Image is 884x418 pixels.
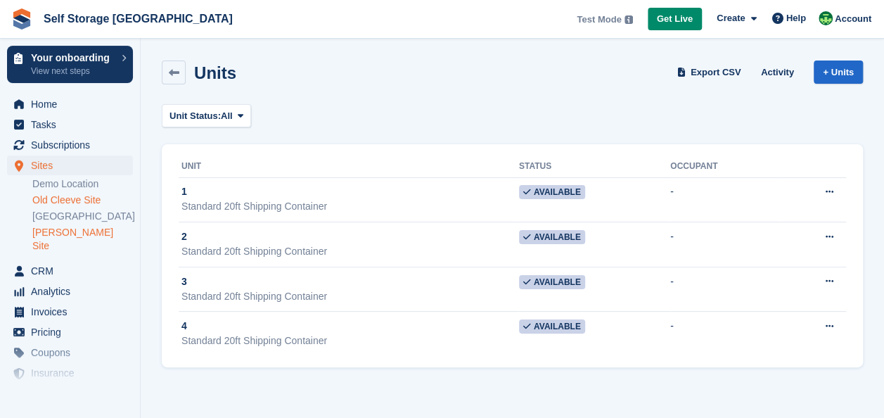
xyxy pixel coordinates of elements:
a: menu [7,384,133,403]
span: CRM [31,261,115,281]
p: Your onboarding [31,53,115,63]
h2: Units [194,63,236,82]
span: Available [519,230,585,244]
div: Standard 20ft Shipping Container [181,244,519,259]
span: All [221,109,233,123]
span: Get Live [657,12,693,26]
span: Sites [31,156,115,175]
span: Create [717,11,745,25]
td: - [670,222,779,267]
td: - [670,312,779,356]
a: Self Storage [GEOGRAPHIC_DATA] [38,7,238,30]
a: Get Live [648,8,702,31]
span: Pricing [31,322,115,342]
a: menu [7,343,133,362]
a: + Units [814,61,863,84]
div: Standard 20ft Shipping Container [181,334,519,348]
span: 2 [181,229,187,244]
th: Occupant [670,156,779,178]
th: Unit [179,156,519,178]
span: Coupons [31,343,115,362]
span: Available [519,185,585,199]
span: Subscriptions [31,135,115,155]
span: 4 [181,319,187,334]
a: Export CSV [674,61,747,84]
span: Export CSV [691,65,741,80]
span: Test Mode [577,13,621,27]
div: Standard 20ft Shipping Container [181,289,519,304]
a: [PERSON_NAME] Site [32,226,133,253]
p: View next steps [31,65,115,77]
span: 3 [181,274,187,289]
img: Mackenzie Wells [819,11,833,25]
a: menu [7,135,133,155]
a: menu [7,322,133,342]
span: Help [786,11,806,25]
a: menu [7,363,133,383]
span: Available [519,319,585,334]
span: Available [519,275,585,289]
a: Your onboarding View next steps [7,46,133,83]
td: - [670,267,779,312]
span: 1 [181,184,187,199]
a: menu [7,115,133,134]
a: [GEOGRAPHIC_DATA] [32,210,133,223]
a: Demo Location [32,177,133,191]
th: Status [519,156,670,178]
span: Insurance [31,363,115,383]
a: menu [7,281,133,301]
div: Standard 20ft Shipping Container [181,199,519,214]
span: Account [835,12,871,26]
a: menu [7,156,133,175]
a: menu [7,261,133,281]
span: Settings [31,384,115,403]
img: stora-icon-8386f47178a22dfd0bd8f6a31ec36ba5ce8667c1dd55bd0f319d3a0aa187defe.svg [11,8,32,30]
span: Tasks [31,115,115,134]
a: menu [7,94,133,114]
img: icon-info-grey-7440780725fd019a000dd9b08b2336e03edf1995a4989e88bcd33f0948082b44.svg [624,15,633,24]
a: Activity [755,61,800,84]
a: Old Cleeve Site [32,194,133,207]
td: - [670,177,779,222]
a: menu [7,302,133,322]
span: Analytics [31,281,115,301]
span: Home [31,94,115,114]
button: Unit Status: All [162,104,251,127]
span: Unit Status: [169,109,221,123]
span: Invoices [31,302,115,322]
